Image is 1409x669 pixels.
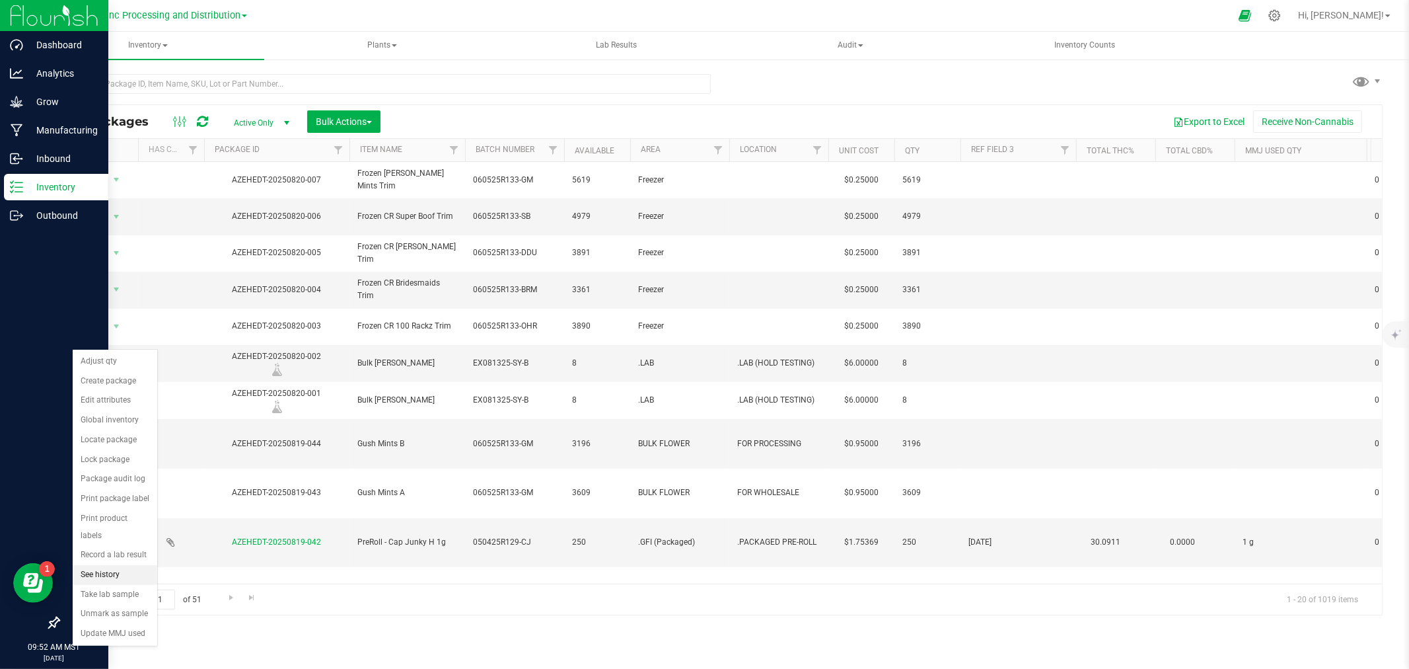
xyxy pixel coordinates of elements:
[233,537,322,547] a: AZEHEDT-20250819-042
[221,590,240,608] a: Go to the next page
[1298,10,1384,20] span: Hi, [PERSON_NAME]!
[10,67,23,80] inline-svg: Analytics
[182,139,204,161] a: Filter
[23,65,102,81] p: Analytics
[572,487,622,499] span: 3609
[572,210,622,223] span: 4979
[737,357,820,370] span: .LAB (HOLD TESTING)
[73,469,157,489] li: Package audit log
[6,641,102,653] p: 09:52 AM MST
[10,124,23,137] inline-svg: Manufacturing
[473,394,556,407] span: EX081325-SY-B
[10,38,23,52] inline-svg: Dashboard
[902,247,953,259] span: 3891
[902,320,953,333] span: 3890
[476,145,534,154] a: Batch Number
[13,563,53,603] iframe: Resource center
[113,590,213,610] span: Page of 51
[357,394,457,407] span: Bulk [PERSON_NAME]
[737,394,820,407] span: .LAB (HOLD TESTING)
[734,32,966,59] a: Audit
[151,590,175,610] input: 1
[572,284,622,296] span: 3361
[740,145,777,154] a: Location
[473,284,556,296] span: 060525R133-BRM
[473,438,556,450] span: 060525R133-GM
[357,241,457,266] span: Frozen CR [PERSON_NAME] Trim
[638,320,721,333] span: Freezer
[357,487,457,499] span: Gush Mints A
[108,208,125,226] span: select
[69,114,162,129] span: All Packages
[473,536,556,549] span: 050425R129-CJ
[839,146,879,155] a: Unit Cost
[357,167,457,192] span: Frozen [PERSON_NAME] Mints Trim
[572,357,622,370] span: 8
[202,438,351,450] div: AZEHEDT-20250819-044
[108,171,125,189] span: select
[828,162,894,198] td: $0.25000
[1166,146,1213,155] a: Total CBD%
[737,438,820,450] span: FOR PROCESSING
[828,469,894,518] td: $0.95000
[202,400,351,413] div: Lab Sample
[360,145,402,154] a: Item Name
[23,122,102,138] p: Manufacturing
[108,317,125,336] span: select
[108,244,125,262] span: select
[638,438,721,450] span: BULK FLOWER
[1276,590,1369,610] span: 1 - 20 of 1019 items
[638,487,721,499] span: BULK FLOWER
[902,487,953,499] span: 3609
[38,10,240,21] span: Globe Farmacy Inc Processing and Distribution
[266,32,497,59] span: Plants
[828,419,894,469] td: $0.95000
[202,387,351,413] div: AZEHEDT-20250820-001
[828,345,894,382] td: $6.00000
[357,277,457,302] span: Frozen CR Bridesmaids Trim
[737,536,820,549] span: .PACKAGED PRE-ROLL
[1084,582,1127,601] span: 30.0911
[572,247,622,259] span: 3891
[902,210,953,223] span: 4979
[707,139,729,161] a: Filter
[638,284,721,296] span: Freezer
[73,352,157,372] li: Adjust qty
[357,438,457,450] span: Gush Mints B
[1230,3,1260,28] span: Open Ecommerce Menu
[473,247,556,259] span: 060525R133-DDU
[902,284,953,296] span: 3361
[215,145,260,154] a: Package ID
[735,32,966,59] span: Audit
[32,32,264,59] span: Inventory
[357,357,457,370] span: Bulk [PERSON_NAME]
[500,32,733,59] a: Lab Results
[638,174,721,186] span: Freezer
[828,272,894,308] td: $0.25000
[828,382,894,419] td: $6.00000
[638,536,721,549] span: .GFI (Packaged)
[23,94,102,110] p: Grow
[828,567,894,617] td: $1.75369
[10,152,23,165] inline-svg: Inbound
[108,280,125,299] span: select
[73,624,157,644] li: Update MMJ used
[575,146,614,155] a: Available
[807,139,828,161] a: Filter
[316,116,372,127] span: Bulk Actions
[828,235,894,272] td: $0.25000
[328,139,349,161] a: Filter
[1036,40,1133,51] span: Inventory Counts
[572,438,622,450] span: 3196
[1245,146,1301,155] a: MMJ Used Qty
[828,309,894,345] td: $0.25000
[473,174,556,186] span: 060525R133-GM
[1054,139,1076,161] a: Filter
[968,536,1068,549] span: [DATE]
[202,350,351,376] div: AZEHEDT-20250820-002
[473,487,556,499] span: 060525R133-GM
[578,40,655,51] span: Lab Results
[202,210,351,223] div: AZEHEDT-20250820-006
[1163,533,1202,552] span: 0.0000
